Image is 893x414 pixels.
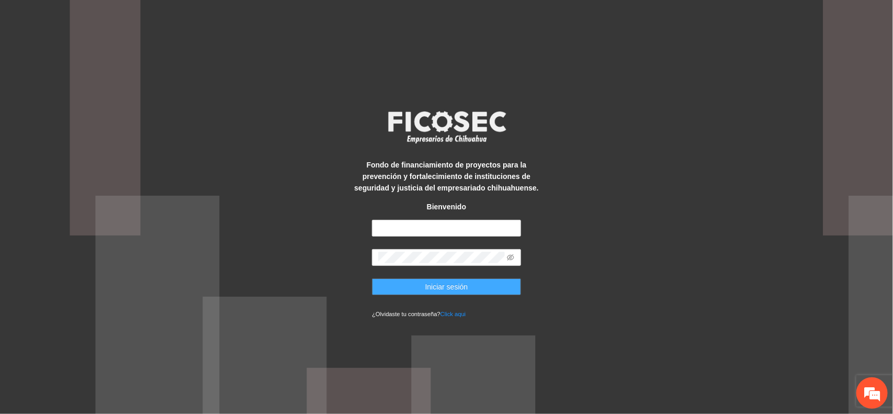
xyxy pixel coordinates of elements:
[507,254,514,261] span: eye-invisible
[425,281,468,293] span: Iniciar sesión
[372,278,521,295] button: Iniciar sesión
[440,311,466,317] a: Click aqui
[354,161,538,192] strong: Fondo de financiamiento de proyectos para la prevención y fortalecimiento de instituciones de seg...
[427,203,466,211] strong: Bienvenido
[372,311,466,317] small: ¿Olvidaste tu contraseña?
[381,108,512,147] img: logo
